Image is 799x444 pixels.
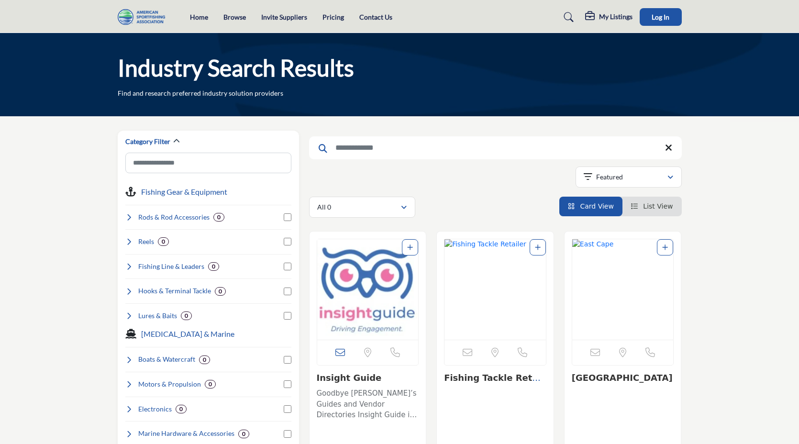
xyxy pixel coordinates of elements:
div: 0 Results For Marine Hardware & Accessories [238,430,249,438]
input: Search Keyword [309,136,682,159]
input: Select Motors & Propulsion checkbox [284,380,291,388]
button: Fishing Gear & Equipment [141,186,227,198]
div: 0 Results For Hooks & Terminal Tackle [215,287,226,296]
p: Goodbye [PERSON_NAME]’s Guides and Vendor Directories Insight Guide is a business marketplace pla... [317,388,419,421]
input: Select Boats & Watercraft checkbox [284,356,291,364]
div: 0 Results For Lures & Baits [181,311,192,320]
h4: Boats & Watercraft: Fishing boats, kayaks, canoes, and inflatables. [138,355,195,364]
b: 0 [219,288,222,295]
a: [GEOGRAPHIC_DATA] [572,373,673,383]
a: Add To List [662,244,668,251]
h4: Electronics: GPS, sonar, fish finders, and marine radios. [138,404,172,414]
p: Featured [596,172,623,182]
img: Fishing Tackle Retailer [444,239,546,340]
button: Log In [640,8,682,26]
a: Insight Guide [317,373,382,383]
h4: Reels: Spinning, baitcasting, and fly reels for fishing. [138,237,154,246]
a: Pricing [322,13,344,21]
h1: Industry Search Results [118,53,354,83]
a: Open Listing in new tab [444,239,546,340]
h5: My Listings [599,12,633,21]
input: Select Reels checkbox [284,238,291,245]
span: Log In [652,13,669,21]
img: Insight Guide [317,239,419,340]
button: [MEDICAL_DATA] & Marine [141,328,234,340]
h4: Fishing Line & Leaders: Monofilament, fluorocarbon, and braided lines. [138,262,204,271]
a: Open Listing in new tab [317,239,419,340]
div: 0 Results For Rods & Rod Accessories [213,213,224,222]
input: Search Category [125,153,291,173]
h4: Marine Hardware & Accessories: Anchors, covers, docking, and hardware. [138,429,234,438]
b: 0 [179,406,183,412]
b: 0 [185,312,188,319]
b: 0 [209,381,212,388]
h4: Rods & Rod Accessories: Fishing rods and related gear for all styles. [138,212,210,222]
h3: Boating & Marine [141,328,234,340]
input: Select Marine Hardware & Accessories checkbox [284,430,291,438]
b: 0 [203,356,206,363]
h4: Lures & Baits: Artificial and live bait, flies, and jigs. [138,311,177,321]
b: 0 [162,238,165,245]
div: 0 Results For Reels [158,237,169,246]
a: View List [631,202,673,210]
li: Card View [559,197,622,216]
a: Search [555,10,580,25]
span: List View [643,202,673,210]
a: Open Listing in new tab [572,239,674,340]
a: Fishing Tackle Retai... [444,373,541,393]
input: Select Electronics checkbox [284,405,291,413]
img: Site Logo [118,9,170,25]
a: Goodbye [PERSON_NAME]’s Guides and Vendor Directories Insight Guide is a business marketplace pla... [317,386,419,421]
b: 0 [212,263,215,270]
h4: Hooks & Terminal Tackle: Hooks, weights, floats, snaps, and swivels. [138,286,211,296]
a: Home [190,13,208,21]
a: Add To List [407,244,413,251]
img: East Cape [572,239,674,340]
input: Select Fishing Line & Leaders checkbox [284,263,291,270]
div: 0 Results For Fishing Line & Leaders [208,262,219,271]
b: 0 [242,431,245,437]
div: 0 Results For Electronics [176,405,187,413]
input: Select Hooks & Terminal Tackle checkbox [284,288,291,295]
div: 0 Results For Boats & Watercraft [199,355,210,364]
b: 0 [217,214,221,221]
a: Browse [223,13,246,21]
li: List View [622,197,682,216]
p: All 0 [317,202,331,212]
a: Contact Us [359,13,392,21]
a: View Card [568,202,614,210]
h3: Fishing Tackle Retailer [444,373,546,383]
h2: Category Filter [125,137,170,146]
p: Find and research preferred industry solution providers [118,89,283,98]
span: Card View [580,202,613,210]
h3: East Cape [572,373,674,383]
a: Invite Suppliers [261,13,307,21]
div: 0 Results For Motors & Propulsion [205,380,216,388]
a: Add To List [535,244,541,251]
div: My Listings [585,11,633,23]
input: Select Lures & Baits checkbox [284,312,291,320]
h3: Insight Guide [317,373,419,383]
h4: Motors & Propulsion: Outboard and trolling motors for watercraft. [138,379,201,389]
button: Featured [576,166,682,188]
input: Select Rods & Rod Accessories checkbox [284,213,291,221]
button: All 0 [309,197,415,218]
